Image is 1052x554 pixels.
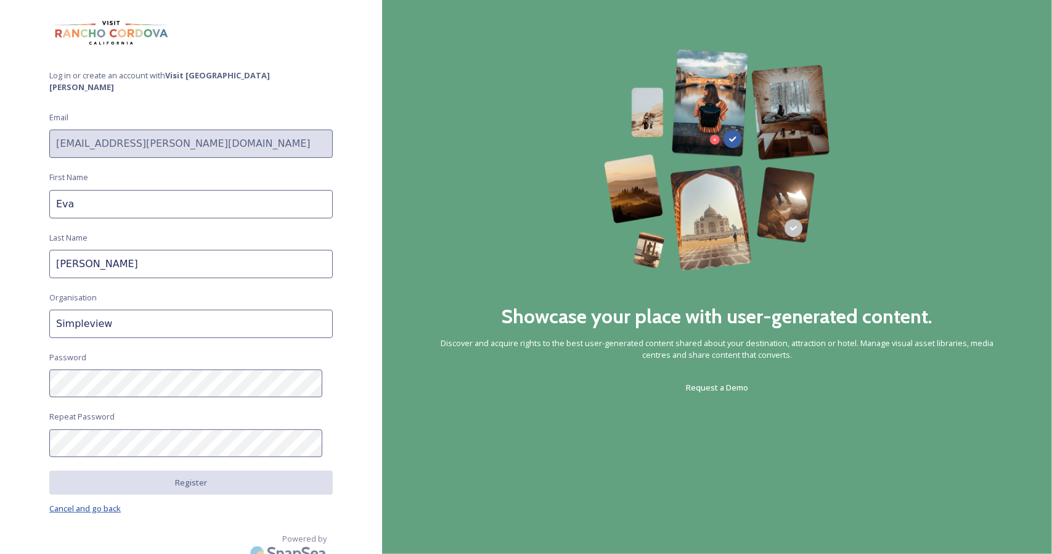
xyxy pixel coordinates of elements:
input: Doe [49,250,333,278]
span: Discover and acquire rights to the best user-generated content shared about your destination, att... [431,337,1003,361]
span: Password [49,352,86,363]
input: john.doe@snapsea.io [49,130,333,158]
input: John [49,190,333,218]
strong: Visit [GEOGRAPHIC_DATA][PERSON_NAME] [49,70,270,93]
span: Organisation [49,292,97,304]
span: Last Name [49,232,88,244]
span: Repeat Password [49,411,115,423]
span: Cancel and go back [49,503,121,514]
a: Request a Demo [686,380,748,395]
span: Request a Demo [686,382,748,393]
span: First Name [49,172,88,183]
img: VRC%20Rainbow%20Horizontal%20Logo%20-%20Black%20text.png [49,15,173,51]
span: Email [49,112,68,123]
span: Powered by [282,533,327,545]
input: Acme Inc [49,310,333,338]
img: 63b42ca75bacad526042e722_Group%20154-p-800.png [604,49,830,271]
h2: Showcase your place with user-generated content. [502,302,933,331]
span: Log in or create an account with [49,70,333,93]
button: Register [49,471,333,495]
